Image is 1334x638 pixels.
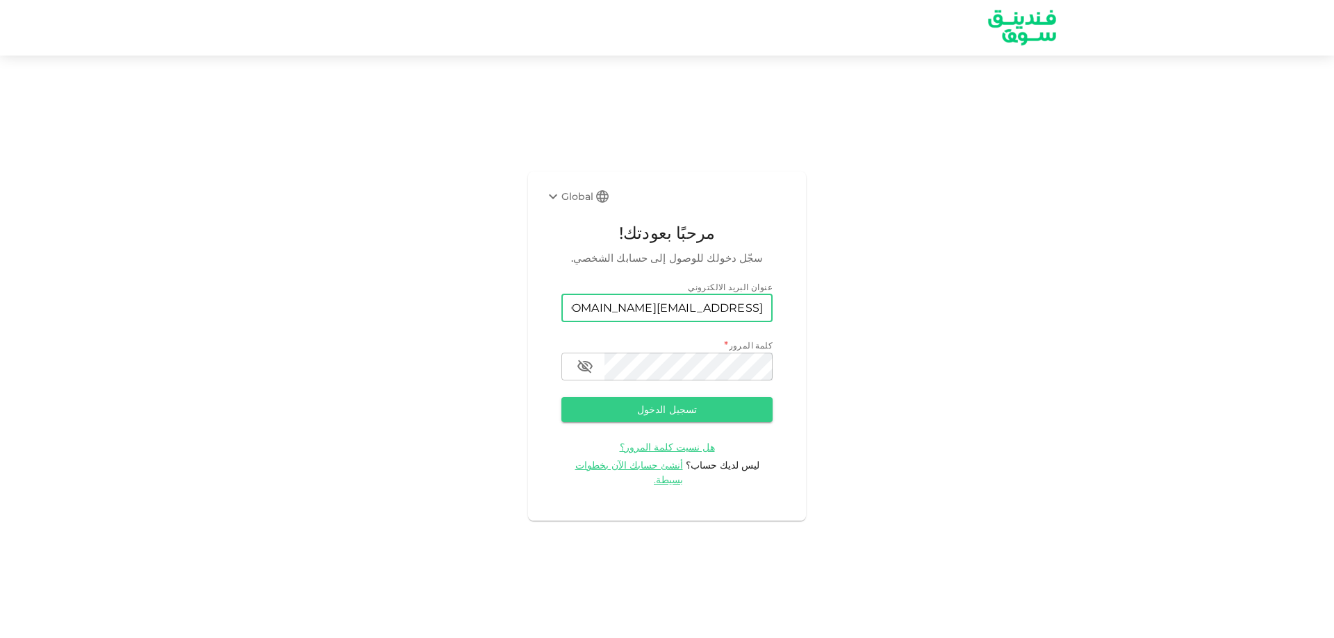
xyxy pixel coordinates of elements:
span: ليس لديك حساب؟ [686,459,759,471]
button: تسجيل الدخول [561,397,773,422]
a: logo [981,1,1063,54]
span: كلمة المرور [729,340,773,351]
span: سجّل دخولك للوصول إلى حسابك الشخصي. [561,250,773,267]
span: عنوان البريد الالكتروني [688,282,773,292]
input: password [604,353,773,380]
input: email [561,294,773,322]
span: أنشئ حسابك الآن بخطوات بسيطة. [575,459,684,486]
span: هل نسيت كلمة المرور؟ [620,441,715,453]
div: Global [545,188,593,205]
span: مرحبًا بعودتك! [561,220,773,246]
img: logo [970,1,1074,54]
a: هل نسيت كلمة المرور؟ [620,440,715,453]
